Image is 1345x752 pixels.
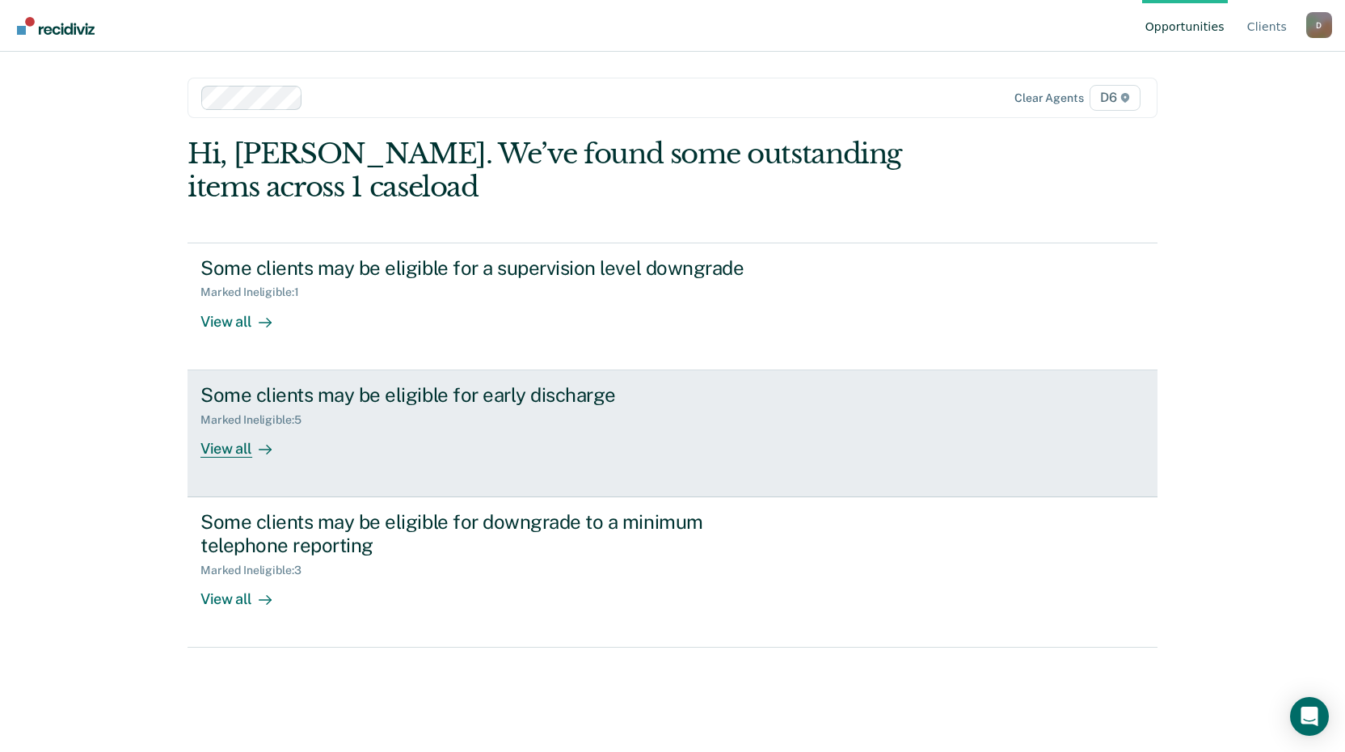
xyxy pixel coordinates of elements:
div: View all [200,577,291,608]
div: View all [200,426,291,458]
div: Marked Ineligible : 3 [200,564,314,577]
div: View all [200,299,291,331]
div: Some clients may be eligible for a supervision level downgrade [200,256,768,280]
a: Some clients may be eligible for a supervision level downgradeMarked Ineligible:1View all [188,243,1157,370]
div: Hi, [PERSON_NAME]. We’ve found some outstanding items across 1 caseload [188,137,963,204]
span: D6 [1090,85,1141,111]
a: Some clients may be eligible for early dischargeMarked Ineligible:5View all [188,370,1157,497]
div: Some clients may be eligible for early discharge [200,383,768,407]
div: Open Intercom Messenger [1290,697,1329,736]
div: Marked Ineligible : 1 [200,285,311,299]
div: Marked Ineligible : 5 [200,413,314,427]
div: Clear agents [1014,91,1083,105]
img: Recidiviz [17,17,95,35]
div: D [1306,12,1332,38]
button: Profile dropdown button [1306,12,1332,38]
a: Some clients may be eligible for downgrade to a minimum telephone reportingMarked Ineligible:3Vie... [188,497,1157,648]
div: Some clients may be eligible for downgrade to a minimum telephone reporting [200,510,768,557]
